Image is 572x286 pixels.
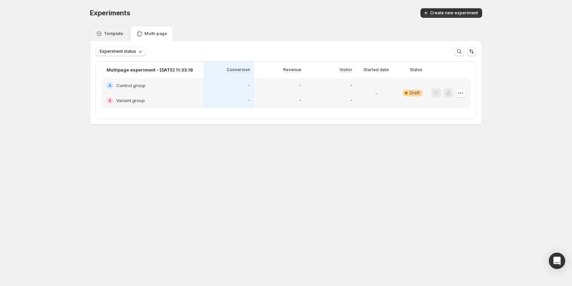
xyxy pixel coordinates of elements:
p: Visitor [339,67,352,73]
h2: Variant group [116,97,145,104]
p: Status [410,67,423,73]
h2: A [109,83,111,88]
span: Experiments [90,9,130,17]
div: Open Intercom Messenger [549,253,565,269]
p: - [299,98,301,103]
span: Create new experiment [430,10,478,16]
p: - [350,83,352,88]
p: Multipage experiment - [DATE] 11:33:18 [107,66,193,73]
p: - [375,90,377,96]
p: Template [104,31,123,36]
p: Conversion [227,67,250,73]
p: - [350,98,352,103]
button: Sort the results [467,47,476,56]
p: - [248,98,250,103]
p: - [299,83,301,88]
h2: Control group [116,82,145,89]
h2: B [109,98,111,102]
button: Create new experiment [420,8,482,18]
span: Experiment status [100,49,136,54]
p: Started date [364,67,389,73]
p: Revenue [283,67,301,73]
span: Draft [410,90,420,96]
button: Experiment status [96,47,146,56]
p: - [248,83,250,88]
p: Multi-page [144,31,167,36]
